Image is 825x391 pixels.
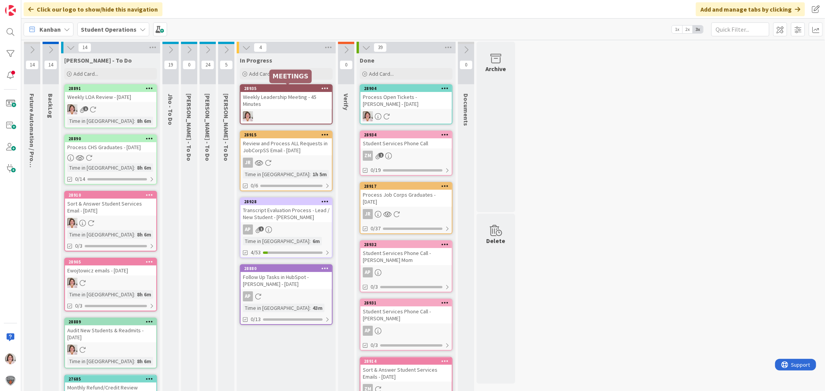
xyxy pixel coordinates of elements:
div: 28935 [244,86,332,91]
span: : [134,357,135,365]
div: Review and Process ALL Requests in JobCorpSS Email - [DATE] [241,138,332,155]
div: 28904Process Open Tickets - [PERSON_NAME] - [DATE] [360,85,452,109]
div: 27685 [65,376,156,382]
span: 0/6 [251,182,258,190]
div: Time in [GEOGRAPHIC_DATA] [67,230,134,239]
div: Sort & Answer Student Services Email - [DATE] [65,199,156,216]
div: Archive [486,64,506,73]
input: Quick Filter... [711,22,769,36]
span: 0 [183,60,196,70]
div: Add and manage tabs by clicking [696,2,805,16]
img: EW [5,354,16,364]
span: 14 [78,43,91,52]
div: Time in [GEOGRAPHIC_DATA] [67,117,134,125]
div: 28915Review and Process ALL Requests in JobCorpSS Email - [DATE] [241,131,332,155]
span: : [309,237,311,245]
span: Documents [462,93,470,126]
div: 1h 5m [311,170,329,178]
div: 28917 [364,184,452,189]
div: EW [65,345,156,355]
div: 28932Student Services Phone Call - [PERSON_NAME] Mom [360,241,452,265]
span: : [134,290,135,299]
div: Time in [GEOGRAPHIC_DATA] [243,170,309,178]
div: Student Services Phone Call [360,138,452,148]
div: Time in [GEOGRAPHIC_DATA] [67,163,134,172]
div: 28932 [360,241,452,248]
img: EW [67,218,77,228]
div: 28932 [364,242,452,247]
div: EW [360,111,452,121]
span: Add Card... [73,70,98,77]
span: 24 [201,60,214,70]
div: AP [360,326,452,336]
div: 28935 [241,85,332,92]
div: Follow Up Tasks in HubSpot - [PERSON_NAME] - [DATE] [241,272,332,289]
span: : [134,117,135,125]
span: 0 [340,60,353,70]
div: 8h 6m [135,117,153,125]
span: 1 [259,226,264,231]
span: Done [360,56,374,64]
span: 39 [374,43,387,52]
span: Add Card... [369,70,394,77]
span: : [309,304,311,312]
div: 28910 [68,192,156,198]
div: ZM [360,151,452,161]
div: 28880 [244,266,332,271]
span: : [309,170,311,178]
div: 28891 [68,86,156,91]
div: 28917 [360,183,452,190]
b: Student Operations [81,25,137,33]
span: Emilie - To Do [64,56,132,64]
div: 28928 [244,199,332,204]
span: 1 [379,153,384,158]
div: 6m [311,237,322,245]
span: 0/3 [371,341,378,349]
div: 28905 [68,259,156,265]
div: 8h 6m [135,230,153,239]
div: 28891 [65,85,156,92]
div: EW [65,278,156,288]
div: 28910 [65,192,156,199]
div: 28931 [360,299,452,306]
span: : [134,163,135,172]
img: avatar [5,375,16,386]
div: 28904 [364,86,452,91]
span: 1 [83,106,88,111]
div: 28890 [68,136,156,141]
div: Audit New Students & Readmits - [DATE] [65,325,156,342]
div: EW [241,111,332,121]
span: Zaida - To Do [185,93,193,161]
div: Transcript Evaluation Process - Lead / New Student - [PERSON_NAME] [241,205,332,222]
div: Ewojtowicz emails - [DATE] [65,265,156,275]
div: 28934 [364,132,452,138]
div: Process CHS Graduates - [DATE] [65,142,156,152]
div: 28880Follow Up Tasks in HubSpot - [PERSON_NAME] - [DATE] [241,265,332,289]
div: 28935Weekly Leadership Meeting - 45 Minutes [241,85,332,109]
span: Amanda - To Do [222,93,230,161]
span: Future Automation / Process Building [28,93,36,199]
span: 0/19 [371,166,381,174]
span: 0/3 [371,283,378,291]
img: EW [243,111,253,121]
span: 19 [164,60,177,70]
div: 28905Ewojtowicz emails - [DATE] [65,258,156,275]
div: 28931 [364,300,452,306]
div: Process Open Tickets - [PERSON_NAME] - [DATE] [360,92,452,109]
span: 0/3 [75,242,82,250]
div: JR [363,209,373,219]
span: Verify [342,93,350,110]
div: JR [360,209,452,219]
div: 28905 [65,258,156,265]
span: 4 [254,43,267,52]
div: 28889Audit New Students & Readmits - [DATE] [65,318,156,342]
div: 28917Process Job Corps Graduates - [DATE] [360,183,452,207]
span: 2x [682,25,693,33]
div: Weekly LOA Review - [DATE] [65,92,156,102]
span: 5 [220,60,233,70]
div: Student Services Phone Call - [PERSON_NAME] [360,306,452,323]
div: 8h 6m [135,290,153,299]
div: 28891Weekly LOA Review - [DATE] [65,85,156,102]
div: 43m [311,304,325,312]
div: EW [65,104,156,114]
